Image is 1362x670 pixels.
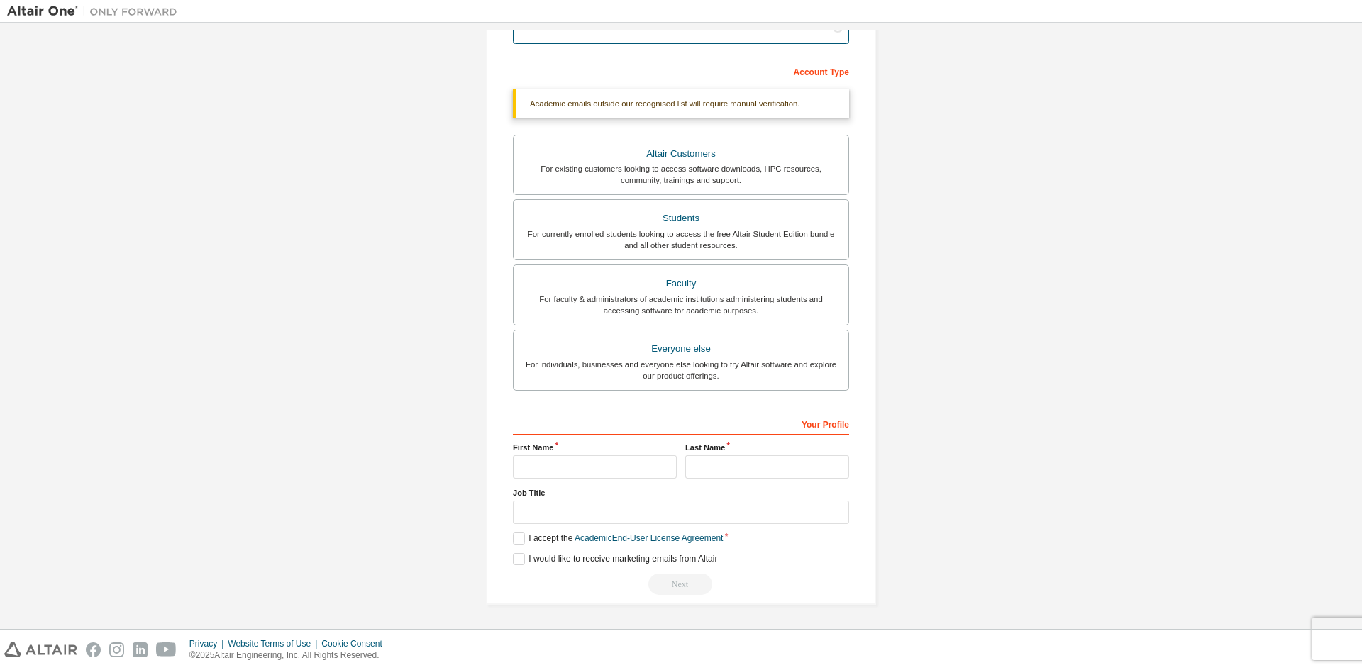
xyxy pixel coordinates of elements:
label: I would like to receive marketing emails from Altair [513,553,717,565]
img: instagram.svg [109,642,124,657]
label: I accept the [513,532,723,545]
div: Account Type [513,60,849,82]
label: First Name [513,442,677,453]
div: For individuals, businesses and everyone else looking to try Altair software and explore our prod... [522,359,840,381]
p: © 2025 Altair Engineering, Inc. All Rights Reserved. [189,649,391,661]
img: facebook.svg [86,642,101,657]
div: Faculty [522,274,840,294]
div: For faculty & administrators of academic institutions administering students and accessing softwa... [522,294,840,316]
div: For existing customers looking to access software downloads, HPC resources, community, trainings ... [522,163,840,186]
div: Website Terms of Use [228,638,321,649]
div: Everyone else [522,339,840,359]
div: Students [522,208,840,228]
img: Altair One [7,4,184,18]
img: youtube.svg [156,642,177,657]
div: Cookie Consent [321,638,390,649]
div: Your Profile [513,412,849,435]
div: Privacy [189,638,228,649]
img: linkedin.svg [133,642,148,657]
label: Last Name [685,442,849,453]
div: For currently enrolled students looking to access the free Altair Student Edition bundle and all ... [522,228,840,251]
div: Please wait while checking email ... [513,574,849,595]
a: Academic End-User License Agreement [575,533,723,543]
img: altair_logo.svg [4,642,77,657]
div: Altair Customers [522,144,840,164]
div: Academic emails outside our recognised list will require manual verification. [513,89,849,118]
label: Job Title [513,487,849,498]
